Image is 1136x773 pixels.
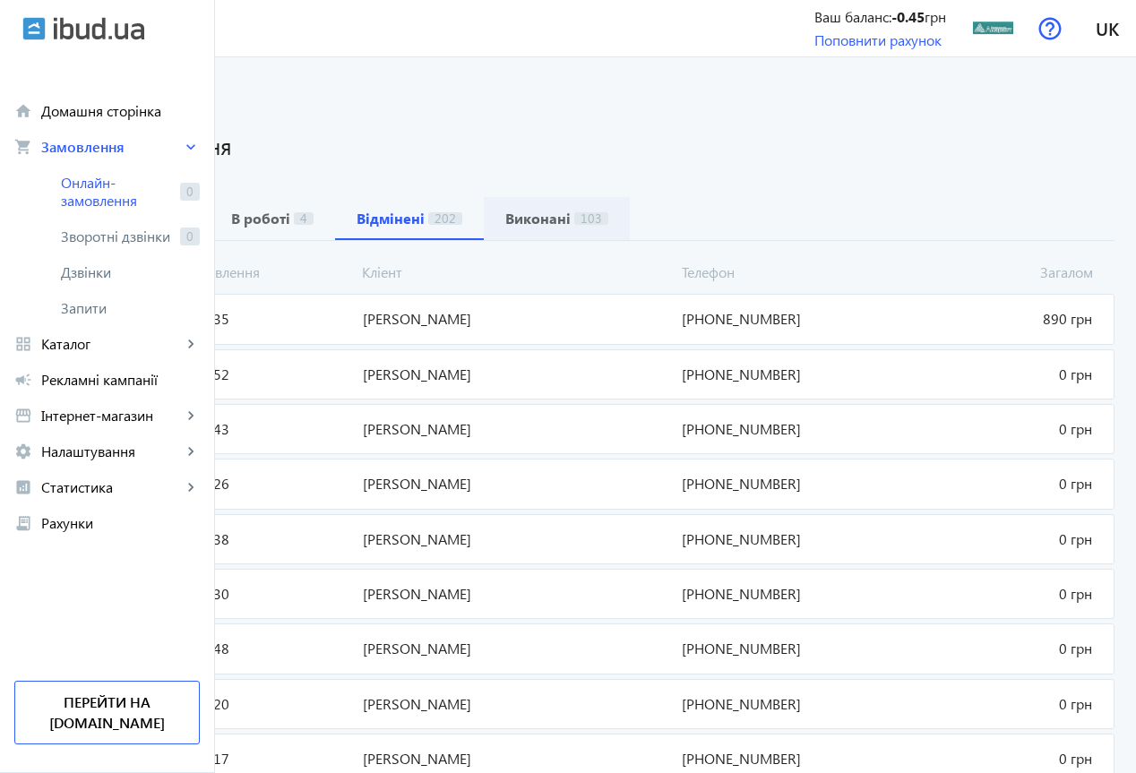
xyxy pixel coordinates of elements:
span: 4 [294,212,314,225]
span: [PERSON_NAME] [356,529,675,549]
mat-icon: storefront [14,407,32,425]
span: 0 грн [887,749,1099,769]
mat-icon: settings [14,442,32,460]
span: Домашня сторінка [41,102,200,120]
b: -0.45 [891,7,925,26]
span: [PHONE_NUMBER] [675,639,887,658]
span: [PHONE_NUMBER] [675,474,887,494]
span: [PHONE_NUMBER] [675,365,887,384]
mat-icon: keyboard_arrow_right [182,335,200,353]
span: 0 грн [887,474,1099,494]
span: [PERSON_NAME] [356,474,675,494]
span: [PERSON_NAME] [356,365,675,384]
span: 103 [574,212,608,225]
span: [DATE] 08:20 [143,694,356,714]
span: Онлайн-замовлення [61,174,173,210]
span: Загалом [887,262,1100,282]
span: [PERSON_NAME] [356,584,675,604]
mat-icon: analytics [14,478,32,496]
mat-icon: grid_view [14,335,32,353]
h1: Онлайн-замовлення [22,130,1114,161]
span: 890 грн [887,309,1099,329]
span: [DATE] 10:17 [143,749,356,769]
span: Інтернет-магазин [41,407,182,425]
span: Рахунки [41,514,200,532]
mat-icon: shopping_cart [14,138,32,156]
span: [PHONE_NUMBER] [675,309,887,329]
span: Телефон [675,262,888,282]
span: [PERSON_NAME] [356,419,675,439]
mat-icon: receipt_long [14,514,32,532]
mat-icon: keyboard_arrow_right [182,478,200,496]
b: Виконані [505,211,571,226]
img: ibud.svg [22,17,46,40]
span: Дата замовлення [142,262,356,282]
span: 0 грн [887,529,1099,549]
span: Дзвінки [61,263,200,281]
span: [PERSON_NAME] [356,309,675,329]
span: [PHONE_NUMBER] [675,584,887,604]
img: ibud_text.svg [54,17,144,40]
span: uk [1096,17,1119,39]
span: 0 грн [887,639,1099,658]
span: Налаштування [41,442,182,460]
span: [DATE] 14:30 [143,584,356,604]
span: [PHONE_NUMBER] [675,419,887,439]
mat-icon: keyboard_arrow_right [182,138,200,156]
span: [DATE] 17:38 [143,529,356,549]
span: [PHONE_NUMBER] [675,749,887,769]
mat-icon: keyboard_arrow_right [182,407,200,425]
span: [PHONE_NUMBER] [675,529,887,549]
span: 0 грн [887,419,1099,439]
b: Відмінені [357,211,425,226]
b: В роботі [231,211,290,226]
mat-icon: home [14,102,32,120]
span: 0 грн [887,584,1099,604]
mat-icon: keyboard_arrow_right [182,442,200,460]
img: help.svg [1038,17,1062,40]
span: [DATE] 21:52 [143,365,356,384]
span: 0 [180,228,200,245]
span: [DATE] 07:35 [143,309,356,329]
div: Ваш баланс: грн [814,7,946,27]
span: Замовлення [41,138,182,156]
a: Поповнити рахунок [814,30,942,49]
span: Рекламні кампанії [41,371,200,389]
img: 1418274888-6279.jpg [973,8,1013,48]
span: Каталог [41,335,182,353]
span: Зворотні дзвінки [61,228,173,245]
span: [PERSON_NAME] [356,749,675,769]
span: [PHONE_NUMBER] [675,694,887,714]
span: Запити [61,299,200,317]
span: Кліент [355,262,674,282]
span: [DATE] 22:43 [143,419,356,439]
mat-icon: campaign [14,371,32,389]
span: 0 грн [887,365,1099,384]
span: 0 [180,183,200,201]
span: [PERSON_NAME] [356,694,675,714]
a: Перейти на [DOMAIN_NAME] [14,681,200,744]
span: 0 грн [887,694,1099,714]
span: Статистика [41,478,182,496]
span: 202 [428,212,462,225]
span: [PERSON_NAME] [356,639,675,658]
span: [DATE] 13:26 [143,474,356,494]
span: [DATE] 16:48 [143,639,356,658]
